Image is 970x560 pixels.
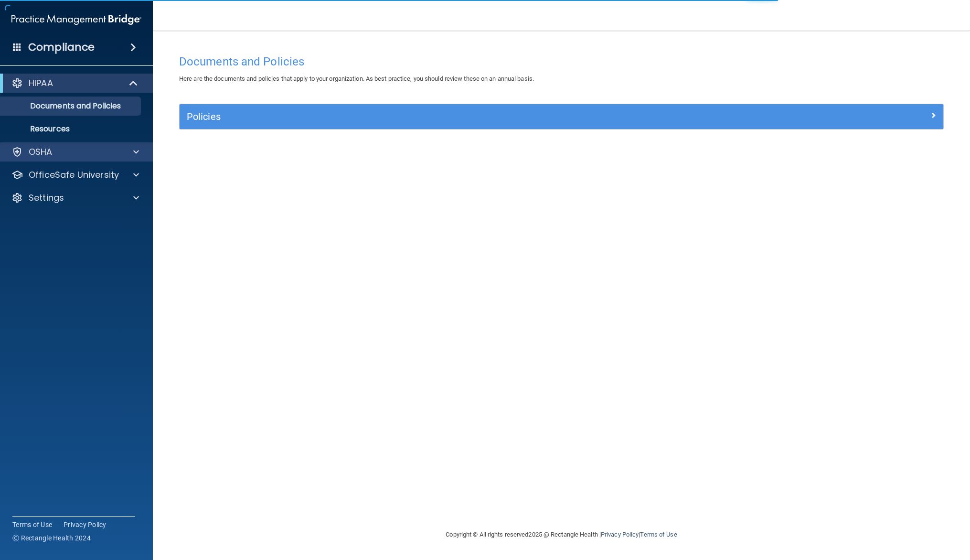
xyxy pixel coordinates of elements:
[11,192,139,204] a: Settings
[187,109,936,124] a: Policies
[64,520,107,529] a: Privacy Policy
[11,10,141,29] img: PMB logo
[29,146,53,158] p: OSHA
[29,77,53,89] p: HIPAA
[187,111,745,122] h5: Policies
[11,146,139,158] a: OSHA
[640,531,677,538] a: Terms of Use
[6,101,137,111] p: Documents and Policies
[805,492,959,530] iframe: Drift Widget Chat Controller
[11,77,139,89] a: HIPAA
[601,531,639,538] a: Privacy Policy
[179,55,944,68] h4: Documents and Policies
[28,41,95,54] h4: Compliance
[11,169,139,181] a: OfficeSafe University
[179,75,534,82] span: Here are the documents and policies that apply to your organization. As best practice, you should...
[12,520,52,529] a: Terms of Use
[29,169,119,181] p: OfficeSafe University
[29,192,64,204] p: Settings
[12,533,91,543] span: Ⓒ Rectangle Health 2024
[387,519,736,550] div: Copyright © All rights reserved 2025 @ Rectangle Health | |
[6,124,137,134] p: Resources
